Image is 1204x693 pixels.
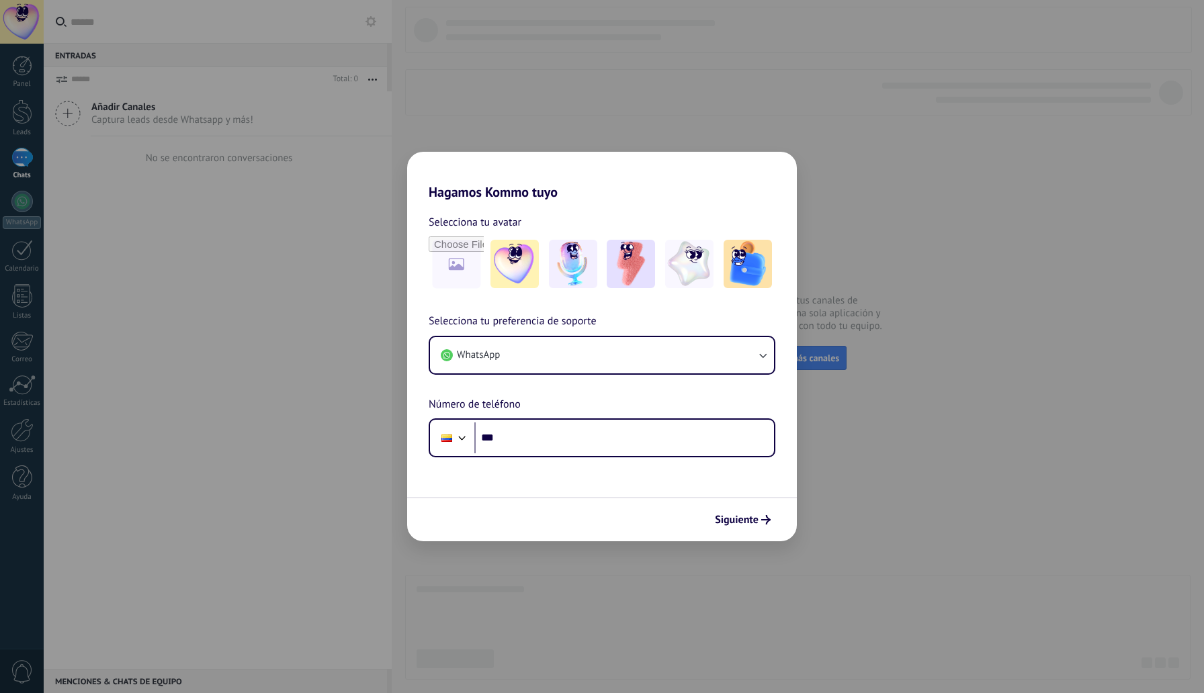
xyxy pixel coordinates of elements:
button: WhatsApp [430,337,774,373]
span: WhatsApp [457,349,500,362]
h2: Hagamos Kommo tuyo [407,152,797,200]
img: -1.jpeg [490,240,539,288]
img: -3.jpeg [607,240,655,288]
img: -5.jpeg [724,240,772,288]
span: Selecciona tu avatar [429,214,521,231]
span: Siguiente [715,515,759,524]
img: -4.jpeg [665,240,714,288]
img: -2.jpeg [549,240,597,288]
div: Colombia: + 57 [434,424,460,452]
span: Número de teléfono [429,396,521,414]
button: Siguiente [709,508,777,531]
span: Selecciona tu preferencia de soporte [429,313,597,330]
